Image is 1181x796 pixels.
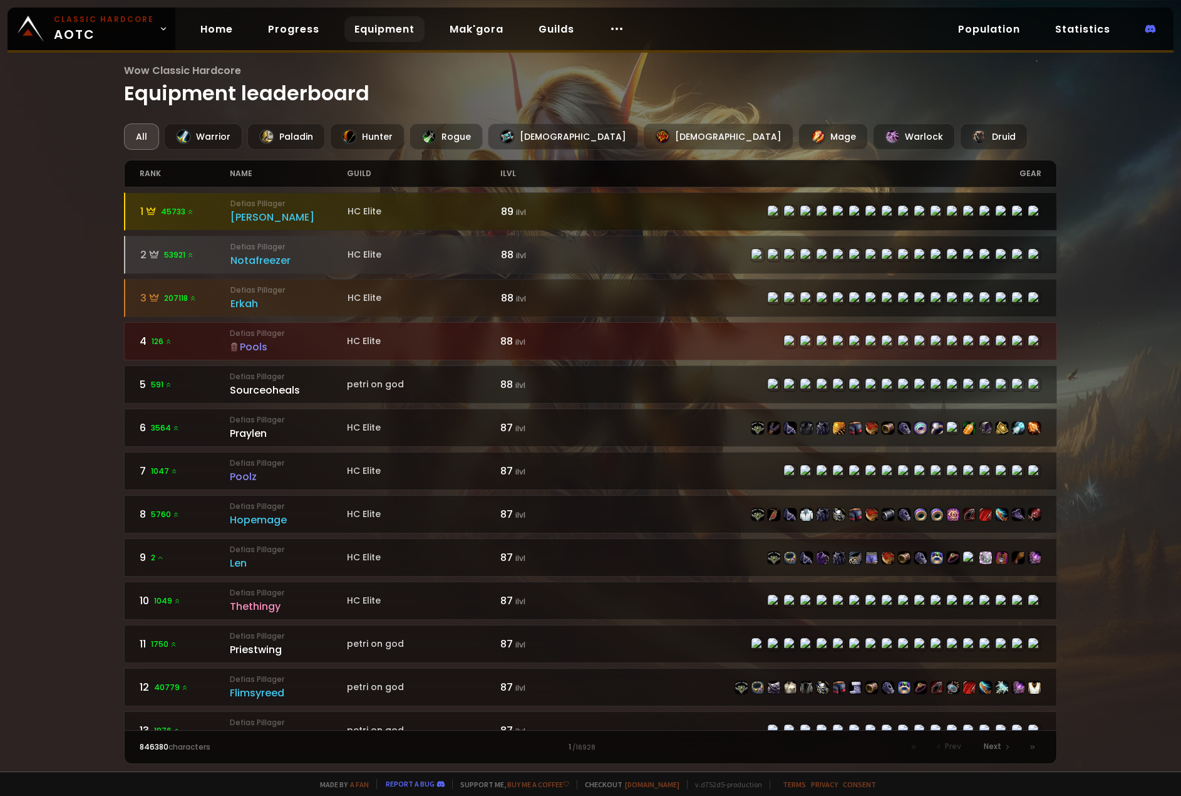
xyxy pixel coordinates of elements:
span: Checkout [577,780,679,789]
img: item-19379 [963,508,976,521]
small: Classic Hardcore [54,14,154,25]
a: 3207118 Defias PillagerErkahHC Elite88 ilvlitem-22498item-23057item-22983item-17723item-22496item... [124,279,1057,317]
img: item-22730 [817,681,829,694]
img: item-21608 [768,508,780,521]
small: ilvl [515,510,525,520]
div: HC Elite [347,464,500,478]
img: item-23049 [996,681,1008,694]
a: Privacy [811,780,838,789]
small: Defias Pillager [230,544,347,555]
span: 1047 [151,466,178,477]
div: 11 [140,636,230,652]
div: guild [347,160,500,187]
div: petri on god [347,724,500,737]
div: 1 [140,204,230,219]
small: ilvl [515,423,525,434]
div: 87 [500,679,590,695]
div: Priestwing [230,642,347,657]
a: Buy me a coffee [507,780,569,789]
a: 101049 Defias PillagerThethingyHC Elite87 ilvlitem-22428item-21712item-22429item-22425item-21582i... [124,582,1057,620]
div: All [124,123,159,150]
img: item-19382 [931,422,943,434]
small: Defias Pillager [230,501,347,512]
a: 71047 Defias PillagerPoolzHC Elite87 ilvlitem-22506item-22943item-22507item-22504item-22510item-2... [124,452,1057,490]
img: item-22496 [817,508,829,521]
div: 6 [140,420,230,436]
div: HC Elite [347,335,500,348]
div: 88 [500,333,590,349]
img: item-23207 [979,552,992,564]
img: item-21597 [1012,508,1024,521]
small: ilvl [516,293,526,304]
small: Defias Pillager [230,458,347,469]
img: item-22503 [898,552,910,564]
small: ilvl [515,683,525,693]
span: Next [984,741,1001,752]
div: 87 [500,550,590,565]
span: Prev [945,741,961,752]
a: Report a bug [386,779,435,788]
span: 846380 [140,741,168,752]
small: ilvl [515,726,525,736]
a: Home [190,16,243,42]
div: 87 [500,506,590,522]
div: HC Elite [348,291,501,305]
small: ilvl [515,553,525,563]
img: item-5976 [1028,681,1041,694]
img: item-23069 [800,681,813,694]
small: / 16928 [572,743,596,753]
div: name [230,160,347,187]
img: item-22498 [768,552,780,564]
small: ilvl [515,337,525,347]
div: 8 [140,506,230,522]
img: item-11122 [963,422,976,434]
img: item-22519 [882,422,894,434]
img: item-22943 [751,681,764,694]
small: Defias Pillager [230,241,348,253]
img: item-22821 [1012,681,1024,694]
small: Defias Pillager [230,414,347,426]
small: Defias Pillager [230,587,347,599]
img: item-21709 [947,552,959,564]
img: item-22512 [817,422,829,434]
img: item-22501 [914,552,927,564]
span: AOTC [54,14,154,44]
small: Defias Pillager [230,198,348,209]
div: Len [230,555,347,571]
small: Defias Pillager [230,328,347,339]
a: 85760 Defias PillagerHopemageHC Elite87 ilvlitem-22498item-21608item-22499item-6795item-22496item... [124,495,1057,533]
img: item-22500 [865,508,878,521]
div: 5 [140,377,230,392]
img: item-6795 [800,508,813,521]
img: item-22515 [784,422,797,434]
span: 45733 [161,206,194,217]
img: item-22942 [996,422,1008,434]
div: 9 [140,550,230,565]
div: 2 [140,247,230,263]
div: 7 [140,463,230,479]
a: Guilds [529,16,584,42]
img: item-22730 [833,508,845,521]
div: HC Elite [347,594,500,607]
div: Hunter [330,123,405,150]
span: 1049 [154,595,181,607]
div: HC Elite [348,205,501,218]
a: Statistics [1045,16,1120,42]
div: 87 [500,723,590,738]
img: item-22589 [1012,552,1024,564]
img: item-22820 [1028,508,1041,521]
div: [DEMOGRAPHIC_DATA] [643,123,793,150]
a: Equipment [344,16,425,42]
img: item-22513 [849,422,862,434]
div: characters [140,741,365,753]
img: item-23057 [784,552,797,564]
small: ilvl [515,380,525,390]
img: item-22500 [882,552,894,564]
small: ilvl [515,466,525,477]
img: item-21709 [914,681,927,694]
div: Sourceoheals [230,382,347,398]
div: Druid [960,123,1028,150]
div: Rogue [410,123,483,150]
div: ilvl [500,160,590,187]
small: Defias Pillager [230,631,347,642]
